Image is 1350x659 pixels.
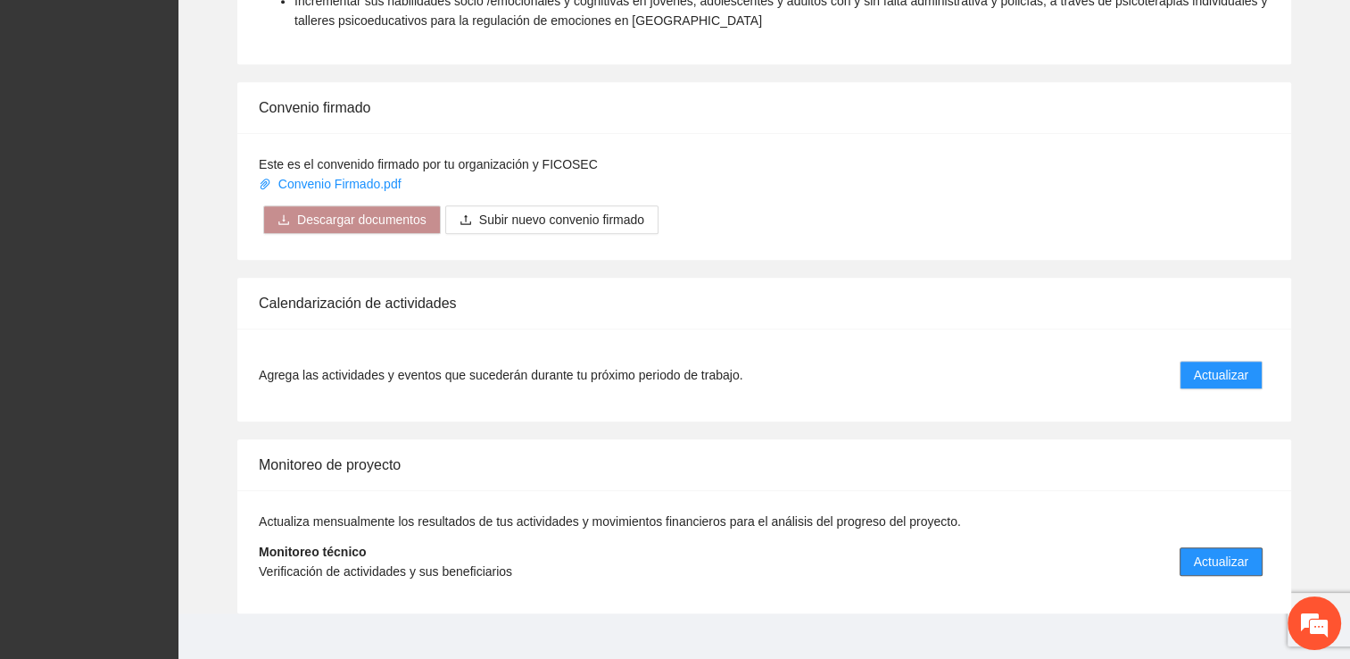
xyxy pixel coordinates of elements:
[259,439,1270,490] div: Monitoreo de proyecto
[259,278,1270,329] div: Calendarización de actividades
[259,564,512,579] span: Verificación de actividades y sus beneficiarios
[460,213,472,228] span: upload
[1194,552,1248,571] span: Actualizar
[445,213,658,227] span: uploadSubir nuevo convenio firmado
[1180,547,1263,576] button: Actualizar
[259,365,742,385] span: Agrega las actividades y eventos que sucederán durante tu próximo periodo de trabajo.
[263,205,441,234] button: downloadDescargar documentos
[259,514,961,529] span: Actualiza mensualmente los resultados de tus actividades y movimientos financieros para el anális...
[445,205,658,234] button: uploadSubir nuevo convenio firmado
[259,178,271,190] span: paper-clip
[259,177,404,191] a: Convenio Firmado.pdf
[1194,365,1248,385] span: Actualizar
[479,210,644,229] span: Subir nuevo convenio firmado
[1180,361,1263,389] button: Actualizar
[277,213,290,228] span: download
[259,545,367,559] strong: Monitoreo técnico
[297,210,427,229] span: Descargar documentos
[259,82,1270,133] div: Convenio firmado
[259,157,598,171] span: Este es el convenido firmado por tu organización y FICOSEC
